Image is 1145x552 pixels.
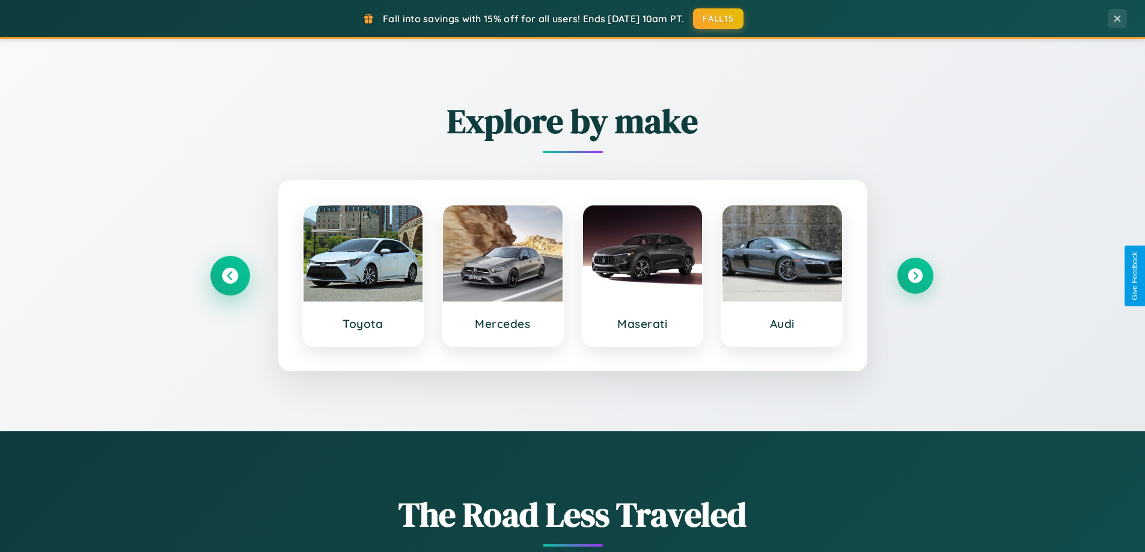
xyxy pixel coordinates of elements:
[383,13,684,25] span: Fall into savings with 15% off for all users! Ends [DATE] 10am PT.
[212,98,933,144] h2: Explore by make
[212,491,933,538] h1: The Road Less Traveled
[595,317,691,331] h3: Maserati
[1131,252,1139,300] div: Give Feedback
[693,8,743,29] button: FALL15
[455,317,551,331] h3: Mercedes
[316,317,411,331] h3: Toyota
[734,317,830,331] h3: Audi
